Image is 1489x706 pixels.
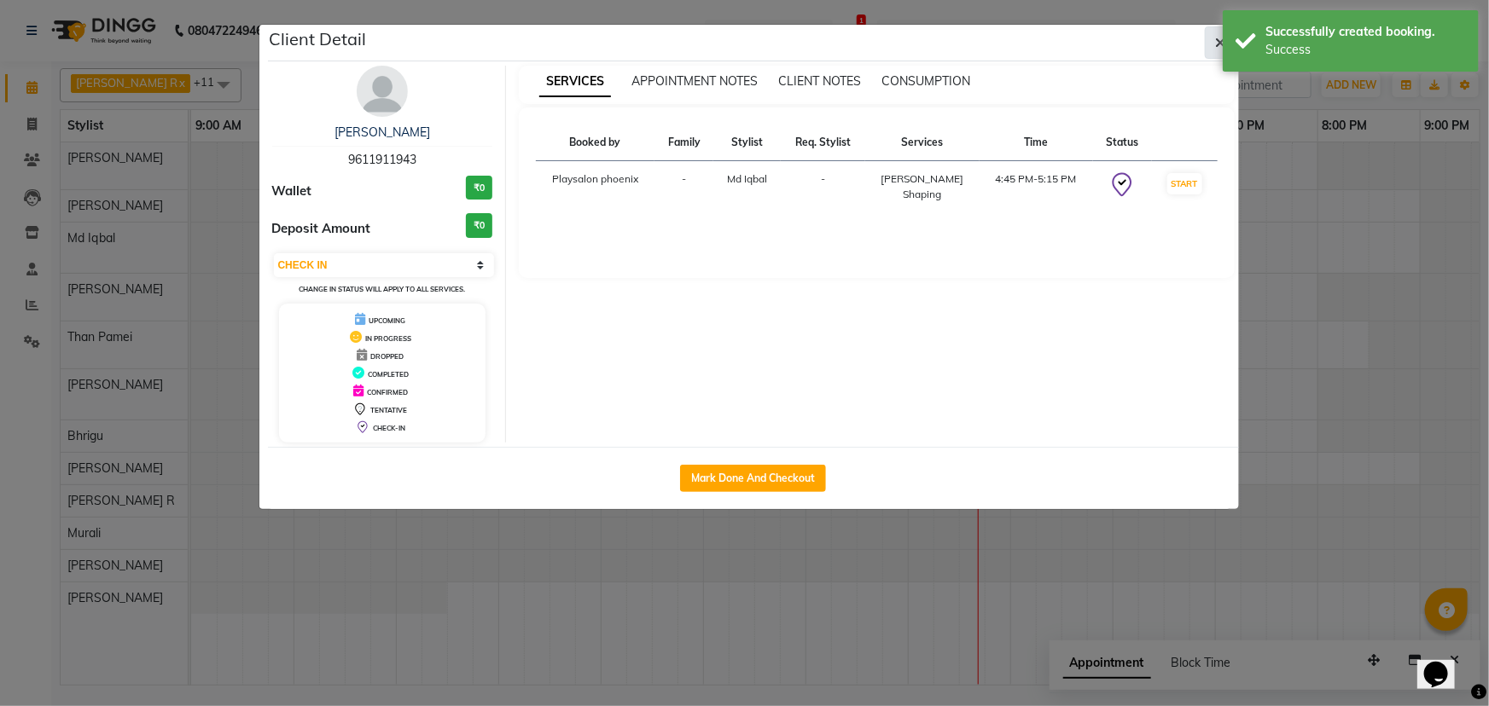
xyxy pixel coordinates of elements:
[1167,173,1202,194] button: START
[348,152,416,167] span: 9611911943
[369,316,405,325] span: UPCOMING
[270,26,367,52] h5: Client Detail
[980,124,1093,161] th: Time
[1265,41,1466,59] div: Success
[631,73,758,89] span: APPOINTMENT NOTES
[781,161,865,213] td: -
[713,124,781,161] th: Stylist
[980,161,1093,213] td: 4:45 PM-5:15 PM
[881,73,970,89] span: CONSUMPTION
[299,285,465,293] small: Change in status will apply to all services.
[334,124,430,140] a: [PERSON_NAME]
[865,124,980,161] th: Services
[367,388,408,396] span: CONFIRMED
[466,213,492,238] h3: ₹0
[1417,638,1472,689] iframe: chat widget
[1265,23,1466,41] div: Successfully created booking.
[373,424,405,432] span: CHECK-IN
[536,124,654,161] th: Booked by
[654,124,713,161] th: Family
[365,334,411,343] span: IN PROGRESS
[778,73,861,89] span: CLIENT NOTES
[536,161,654,213] td: Playsalon phoenix
[727,172,767,185] span: Md Iqbal
[680,465,826,492] button: Mark Done And Checkout
[466,176,492,200] h3: ₹0
[272,219,371,239] span: Deposit Amount
[539,67,611,97] span: SERVICES
[1093,124,1152,161] th: Status
[357,66,408,117] img: avatar
[368,370,409,379] span: COMPLETED
[875,171,969,202] div: [PERSON_NAME] Shaping
[781,124,865,161] th: Req. Stylist
[272,182,312,201] span: Wallet
[370,406,407,414] span: TENTATIVE
[370,352,404,361] span: DROPPED
[654,161,713,213] td: -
